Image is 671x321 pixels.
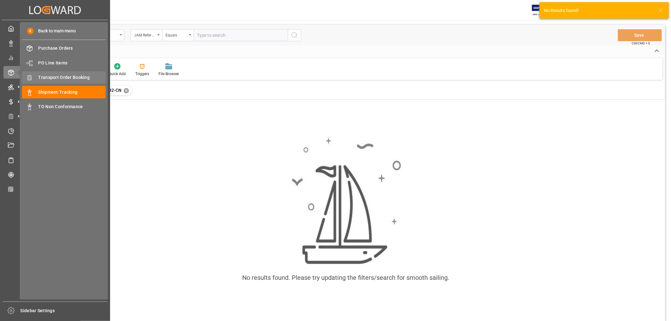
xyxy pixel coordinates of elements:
a: Purchase Orders [22,42,106,54]
div: JAM Reference Number [134,31,155,38]
a: My Reports [3,52,107,64]
span: Back to main menu [34,28,76,34]
a: Transport Order Booking [22,71,106,84]
span: PO Line Items [38,60,106,66]
img: Exertis%20JAM%20-%20Email%20Logo.jpg_1722504956.jpg [532,5,554,16]
button: search button [288,29,301,41]
span: Shipment Tracking [38,89,106,96]
div: File Browser [159,71,179,77]
button: Save [618,29,662,41]
a: Shipment Tracking [22,86,106,98]
a: Sailing Schedules [3,154,107,166]
a: Data Management [3,37,107,49]
button: open menu [131,29,162,41]
div: No Results found! [544,7,652,14]
span: Ctrl/CMD + S [632,41,650,46]
img: smooth_sailing.jpeg [291,137,401,265]
a: CO2 Calculator [3,183,107,195]
span: Sidebar Settings [20,307,108,314]
a: Tracking Shipment [3,169,107,181]
button: open menu [162,29,193,41]
div: ✕ [124,88,129,93]
a: PO Line Items [22,57,106,69]
div: Equals [165,31,187,38]
span: TO Non Conformance [38,103,106,110]
input: Type to search [193,29,288,41]
span: Purchase Orders [38,45,106,52]
a: My Cockpit [3,22,107,35]
div: No results found. Please try updating the filters/search for smooth sailing. [243,273,450,282]
a: Timeslot Management V2 [3,125,107,137]
a: Document Management [3,139,107,152]
div: Triggers [135,71,149,77]
span: Transport Order Booking [38,74,106,81]
a: TO Non Conformance [22,101,106,113]
div: Quick Add [109,71,126,77]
